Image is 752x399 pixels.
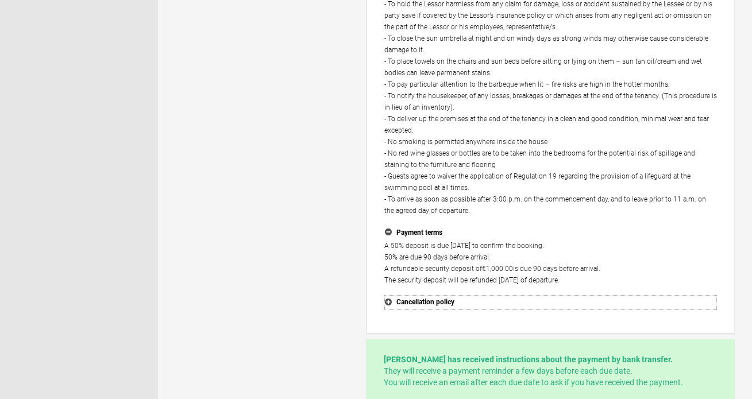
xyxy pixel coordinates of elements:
[384,240,717,286] p: A 50% deposit is due [DATE] to confirm the booking. 50% are due 90 days before arrival. A refunda...
[384,355,673,364] strong: [PERSON_NAME] has received instructions about the payment by bank transfer.
[482,265,513,273] flynt-currency: €1,000.00
[384,226,717,241] button: Payment terms
[384,354,718,388] p: They will receive a payment reminder a few days before each due date. You will receive an email a...
[384,295,717,310] button: Cancellation policy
